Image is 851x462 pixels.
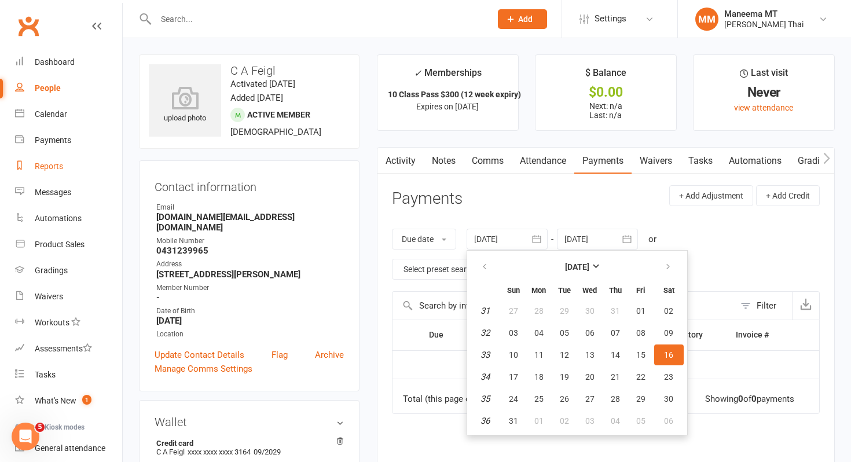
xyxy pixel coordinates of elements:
[531,286,546,295] small: Monday
[546,101,666,120] p: Next: n/a Last: n/a
[501,322,526,343] button: 03
[704,86,824,98] div: Never
[558,286,571,295] small: Tuesday
[152,11,483,27] input: Search...
[751,394,757,404] strong: 0
[680,148,721,174] a: Tasks
[629,410,653,431] button: 05
[611,306,620,316] span: 31
[724,9,804,19] div: Maneema MT
[585,328,595,338] span: 06
[527,388,551,409] button: 25
[740,65,788,86] div: Last visit
[15,75,122,101] a: People
[578,388,602,409] button: 27
[35,57,75,67] div: Dashboard
[419,320,463,350] th: Due
[480,416,490,426] em: 36
[534,394,544,404] span: 25
[35,214,82,223] div: Automations
[156,212,344,233] strong: [DOMAIN_NAME][EMAIL_ADDRESS][DOMAIN_NAME]
[388,90,521,99] strong: 10 Class Pass $300 (12 week expiry)
[585,394,595,404] span: 27
[734,103,793,112] a: view attendance
[560,394,569,404] span: 26
[15,127,122,153] a: Payments
[552,366,577,387] button: 19
[666,320,725,350] th: History
[35,423,45,432] span: 5
[654,322,684,343] button: 09
[611,394,620,404] span: 28
[501,344,526,365] button: 10
[156,283,344,294] div: Member Number
[735,292,792,320] button: Filter
[15,258,122,284] a: Gradings
[509,328,518,338] span: 03
[509,394,518,404] span: 24
[463,320,547,350] th: Membership
[636,416,645,426] span: 05
[416,102,479,111] span: Expires on [DATE]
[695,8,718,31] div: MM
[480,372,490,382] em: 34
[463,350,610,379] td: No payments found.
[156,202,344,213] div: Email
[560,372,569,382] span: 19
[247,110,310,119] span: Active member
[603,388,628,409] button: 28
[509,306,518,316] span: 27
[705,394,794,404] div: Showing of payments
[14,12,43,41] a: Clubworx
[149,64,350,77] h3: C A Feigl
[464,148,512,174] a: Comms
[315,348,344,362] a: Archive
[188,448,251,456] span: xxxx xxxx xxxx 3164
[636,328,645,338] span: 08
[12,423,39,450] iframe: Intercom live chat
[156,259,344,270] div: Address
[756,185,820,206] button: + Add Credit
[585,306,595,316] span: 30
[721,148,790,174] a: Automations
[527,322,551,343] button: 04
[552,322,577,343] button: 05
[560,328,569,338] span: 05
[603,344,628,365] button: 14
[724,19,804,30] div: [PERSON_NAME] Thai
[509,350,518,360] span: 10
[35,135,71,145] div: Payments
[527,366,551,387] button: 18
[663,286,674,295] small: Saturday
[603,300,628,321] button: 31
[629,366,653,387] button: 22
[527,344,551,365] button: 11
[35,162,63,171] div: Reports
[15,179,122,206] a: Messages
[648,232,656,246] div: or
[480,394,490,404] em: 35
[155,416,344,428] h3: Wallet
[725,320,793,350] th: Invoice #
[578,366,602,387] button: 20
[15,232,122,258] a: Product Sales
[534,350,544,360] span: 11
[509,372,518,382] span: 17
[595,6,626,32] span: Settings
[527,300,551,321] button: 28
[156,439,338,448] strong: Credit card
[664,416,673,426] span: 06
[501,410,526,431] button: 31
[560,306,569,316] span: 29
[585,416,595,426] span: 03
[424,148,464,174] a: Notes
[82,395,91,405] span: 1
[585,372,595,382] span: 20
[629,344,653,365] button: 15
[15,206,122,232] a: Automations
[507,286,520,295] small: Sunday
[518,14,533,24] span: Add
[629,300,653,321] button: 01
[664,350,673,360] span: 16
[15,435,122,461] a: General attendance kiosk mode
